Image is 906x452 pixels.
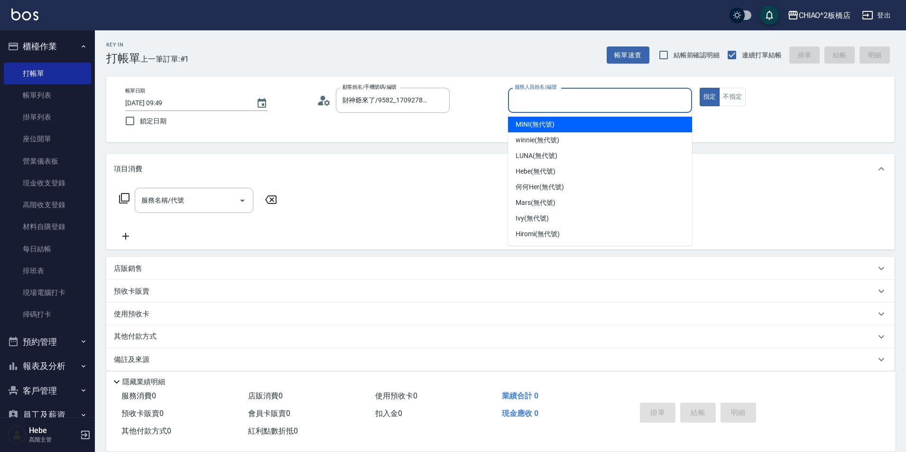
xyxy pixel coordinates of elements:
a: 材料自購登錄 [4,216,91,238]
span: 鎖定日期 [140,116,166,126]
a: 現金收支登錄 [4,172,91,194]
div: 項目消費 [106,154,895,184]
span: 使用預收卡 0 [375,391,417,400]
p: 項目消費 [114,164,142,174]
img: Person [8,425,27,444]
p: 其他付款方式 [114,332,161,342]
a: 排班表 [4,260,91,282]
span: 扣入金 0 [375,409,402,418]
span: 服務消費 0 [121,391,156,400]
button: 不指定 [719,88,746,106]
label: 顧客姓名/手機號碼/編號 [342,83,397,91]
div: CHIAO^2板橋店 [799,9,851,21]
a: 座位開單 [4,128,91,150]
a: 現場電腦打卡 [4,282,91,304]
span: 紅利點數折抵 0 [248,426,298,435]
span: 業績合計 0 [502,391,538,400]
label: 帳單日期 [125,87,145,94]
span: 結帳前確認明細 [674,50,720,60]
span: 現金應收 0 [502,409,538,418]
button: save [760,6,779,25]
label: 服務人員姓名/編號 [515,83,556,91]
input: YYYY/MM/DD hh:mm [125,95,247,111]
button: 報表及分析 [4,354,91,378]
div: 預收卡販賣 [106,280,895,303]
h5: Hebe [29,426,77,435]
a: 每日結帳 [4,238,91,260]
button: 櫃檯作業 [4,34,91,59]
img: Logo [11,9,38,20]
p: 備註及來源 [114,355,149,365]
button: Choose date, selected date is 2025-10-06 [250,92,273,115]
span: winnie (無代號) [516,135,559,145]
a: 打帳單 [4,63,91,84]
button: 員工及薪資 [4,403,91,427]
span: Mars (無代號) [516,198,555,208]
span: 上一筆訂單:#1 [140,53,189,65]
button: 預約管理 [4,330,91,354]
button: CHIAO^2板橋店 [784,6,855,25]
a: 營業儀表板 [4,150,91,172]
span: MINI (無代號) [516,120,555,129]
button: 帳單速查 [607,46,649,64]
a: 掛單列表 [4,106,91,128]
span: 何何Her (無代號) [516,182,564,192]
span: LUNA (無代號) [516,151,557,161]
p: 使用預收卡 [114,309,149,319]
span: 連續打單結帳 [742,50,782,60]
h2: Key In [106,42,140,48]
h3: 打帳單 [106,52,140,65]
span: 店販消費 0 [248,391,283,400]
button: 客戶管理 [4,378,91,403]
div: 備註及來源 [106,348,895,371]
div: 其他付款方式 [106,325,895,348]
p: 高階主管 [29,435,77,444]
span: Hiromi (無代號) [516,229,559,239]
button: 登出 [858,7,895,24]
p: 店販銷售 [114,264,142,274]
span: 會員卡販賣 0 [248,409,290,418]
div: 使用預收卡 [106,303,895,325]
span: Ivy (無代號) [516,213,549,223]
button: 指定 [700,88,720,106]
p: 隱藏業績明細 [122,377,165,387]
span: 預收卡販賣 0 [121,409,164,418]
a: 掃碼打卡 [4,304,91,325]
span: Hebe (無代號) [516,166,555,176]
div: 店販銷售 [106,257,895,280]
span: 其他付款方式 0 [121,426,171,435]
button: Open [235,193,250,208]
p: 預收卡販賣 [114,286,149,296]
a: 帳單列表 [4,84,91,106]
a: 高階收支登錄 [4,194,91,216]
